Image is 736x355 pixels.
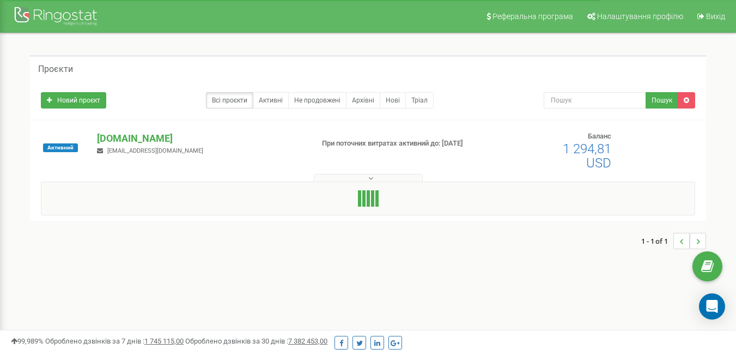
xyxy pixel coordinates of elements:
[588,132,611,140] span: Баланс
[706,12,725,21] span: Вихід
[380,92,406,109] a: Нові
[563,141,611,171] span: 1 294,81 USD
[641,233,673,249] span: 1 - 1 of 1
[288,92,346,109] a: Не продовжені
[107,147,203,154] span: [EMAIL_ADDRESS][DOMAIN_NAME]
[288,337,327,345] u: 7 382 453,00
[492,12,573,21] span: Реферальна програма
[144,337,184,345] u: 1 745 115,00
[322,139,473,149] p: При поточних витратах активний до: [DATE]
[97,131,304,146] p: [DOMAIN_NAME]
[206,92,253,109] a: Всі проєкти
[253,92,289,109] a: Активні
[405,92,434,109] a: Тріал
[185,337,327,345] span: Оброблено дзвінків за 30 днів :
[346,92,380,109] a: Архівні
[45,337,184,345] span: Оброблено дзвінків за 7 днів :
[641,222,706,260] nav: ...
[544,92,646,109] input: Пошук
[699,293,725,320] div: Open Intercom Messenger
[597,12,683,21] span: Налаштування профілю
[41,92,106,109] a: Новий проєкт
[11,337,44,345] span: 99,989%
[38,64,73,74] h5: Проєкти
[43,143,78,152] span: Активний
[646,92,678,109] button: Пошук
